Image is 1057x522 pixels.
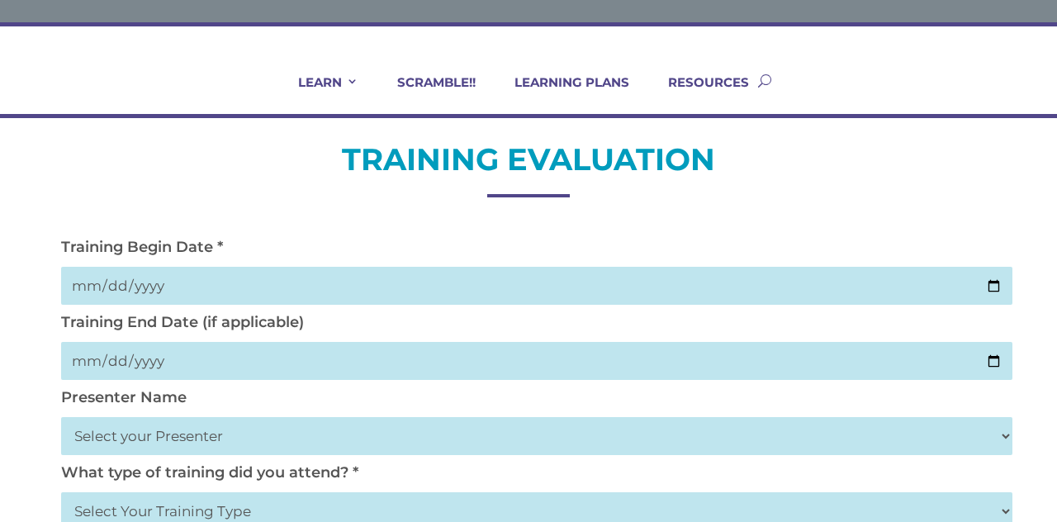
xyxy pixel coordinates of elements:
[61,238,223,256] label: Training Begin Date *
[647,74,749,114] a: RESOURCES
[53,140,1004,187] h2: TRAINING EVALUATION
[494,74,629,114] a: LEARNING PLANS
[377,74,476,114] a: SCRAMBLE!!
[61,313,304,331] label: Training End Date (if applicable)
[277,74,358,114] a: LEARN
[61,388,187,406] label: Presenter Name
[61,463,358,482] label: What type of training did you attend? *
